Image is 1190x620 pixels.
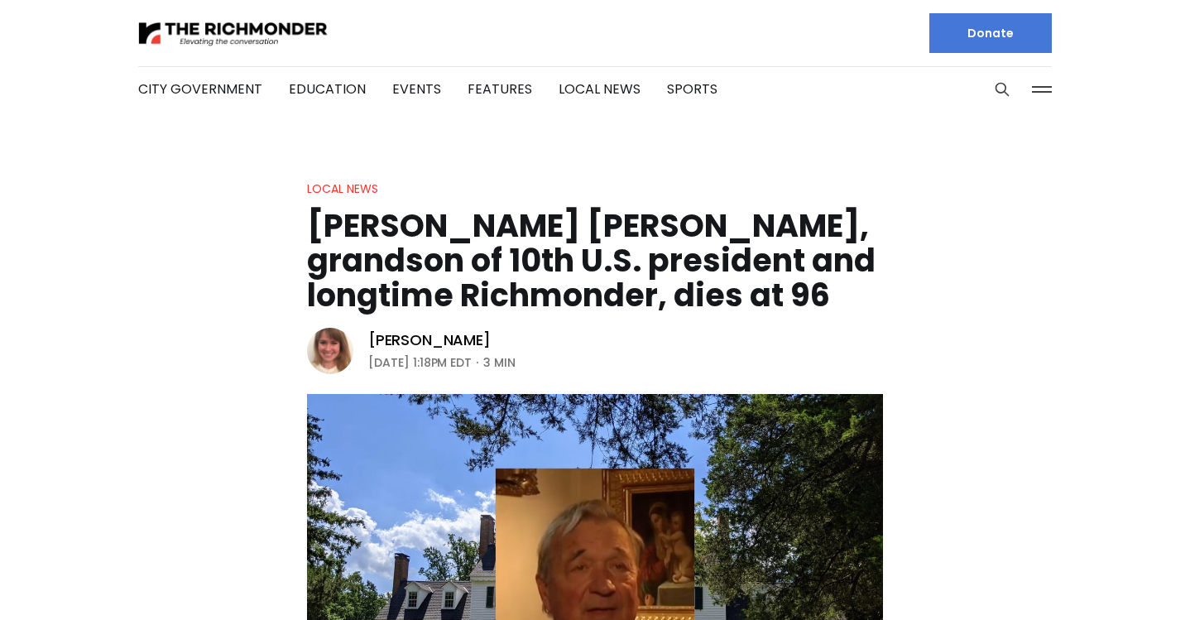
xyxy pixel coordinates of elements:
iframe: portal-trigger [1049,539,1190,620]
a: Local News [559,79,641,99]
time: [DATE] 1:18PM EDT [368,353,472,372]
a: Local News [307,180,378,197]
a: [PERSON_NAME] [368,330,491,350]
img: The Richmonder [138,19,329,48]
a: City Government [138,79,262,99]
img: Sarah Vogelsong [307,328,353,374]
a: Features [468,79,532,99]
a: Sports [667,79,717,99]
button: Search this site [990,77,1015,102]
h1: [PERSON_NAME] [PERSON_NAME], grandson of 10th U.S. president and longtime Richmonder, dies at 96 [307,209,883,313]
span: 3 min [483,353,516,372]
a: Education [289,79,366,99]
a: Events [392,79,441,99]
a: Donate [929,13,1052,53]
